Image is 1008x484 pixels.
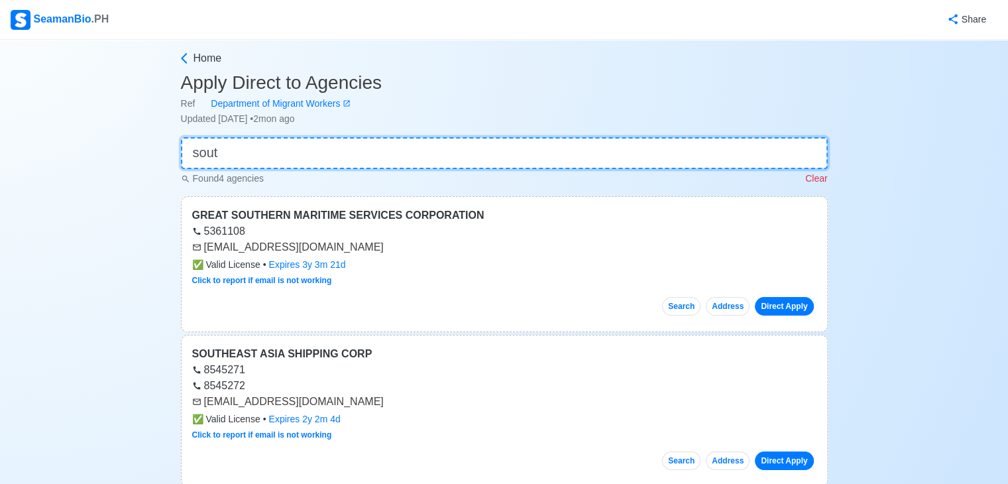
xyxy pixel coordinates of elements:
[706,297,750,316] button: Address
[178,50,828,66] a: Home
[192,225,245,237] a: 5361108
[192,412,260,426] span: Valid License
[181,113,295,124] span: Updated [DATE] • 2mon ago
[11,10,109,30] div: SeamanBio
[269,412,341,426] div: Expires 2y 2m 4d
[269,258,346,272] div: Expires 3y 3m 21d
[194,50,222,66] span: Home
[662,452,700,470] button: Search
[192,414,203,424] span: check
[195,97,351,111] a: Department of Migrant Workers
[195,97,343,111] div: Department of Migrant Workers
[11,10,30,30] img: Logo
[192,239,816,255] div: [EMAIL_ADDRESS][DOMAIN_NAME]
[934,7,997,32] button: Share
[192,364,245,375] a: 8545271
[755,452,813,470] a: Direct Apply
[192,259,203,270] span: check
[91,13,109,25] span: .PH
[706,452,750,470] button: Address
[192,430,332,440] a: Click to report if email is not working
[805,172,827,186] p: Clear
[192,258,816,272] div: •
[192,276,332,285] a: Click to report if email is not working
[192,380,245,391] a: 8545272
[192,258,260,272] span: Valid License
[192,412,816,426] div: •
[181,97,828,111] div: Ref
[192,346,816,362] div: SOUTHEAST ASIA SHIPPING CORP
[181,72,828,94] h3: Apply Direct to Agencies
[662,297,700,316] button: Search
[755,297,813,316] a: Direct Apply
[192,208,816,223] div: GREAT SOUTHERN MARITIME SERVICES CORPORATION
[181,172,264,186] p: Found 4 agencies
[192,394,816,410] div: [EMAIL_ADDRESS][DOMAIN_NAME]
[181,137,828,169] input: 👉 Quick Search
